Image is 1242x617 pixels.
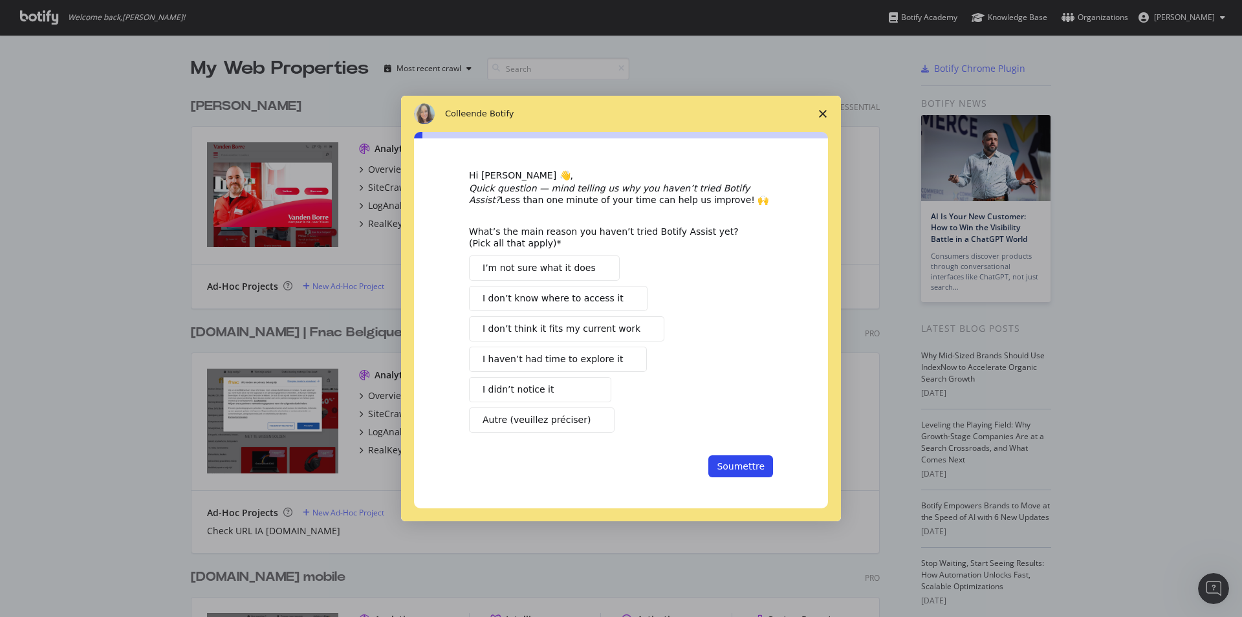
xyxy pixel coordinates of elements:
span: Autre (veuillez préciser) [483,413,591,427]
span: I didn’t notice it [483,383,554,396]
button: I’m not sure what it does [469,255,620,281]
button: Soumettre [708,455,773,477]
div: Hi [PERSON_NAME] 👋, [469,169,773,182]
i: Quick question — mind telling us why you haven’t tried Botify Assist? [469,183,750,205]
button: I haven’t had time to explore it [469,347,647,372]
button: I don’t think it fits my current work [469,316,664,341]
span: I don’t think it fits my current work [483,322,640,336]
div: What’s the main reason you haven’t tried Botify Assist yet? (Pick all that apply) [469,226,754,249]
span: de Botify [477,109,514,118]
button: Autre (veuillez préciser) [469,407,615,433]
span: Colleen [445,109,477,118]
img: Profile image for Colleen [414,103,435,124]
span: I haven’t had time to explore it [483,352,623,366]
button: I didn’t notice it [469,377,611,402]
span: I’m not sure what it does [483,261,596,275]
span: Fermer l'enquête [805,96,841,132]
span: I don’t know where to access it [483,292,624,305]
div: Less than one minute of your time can help us improve! 🙌 [469,182,773,206]
button: I don’t know where to access it [469,286,648,311]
